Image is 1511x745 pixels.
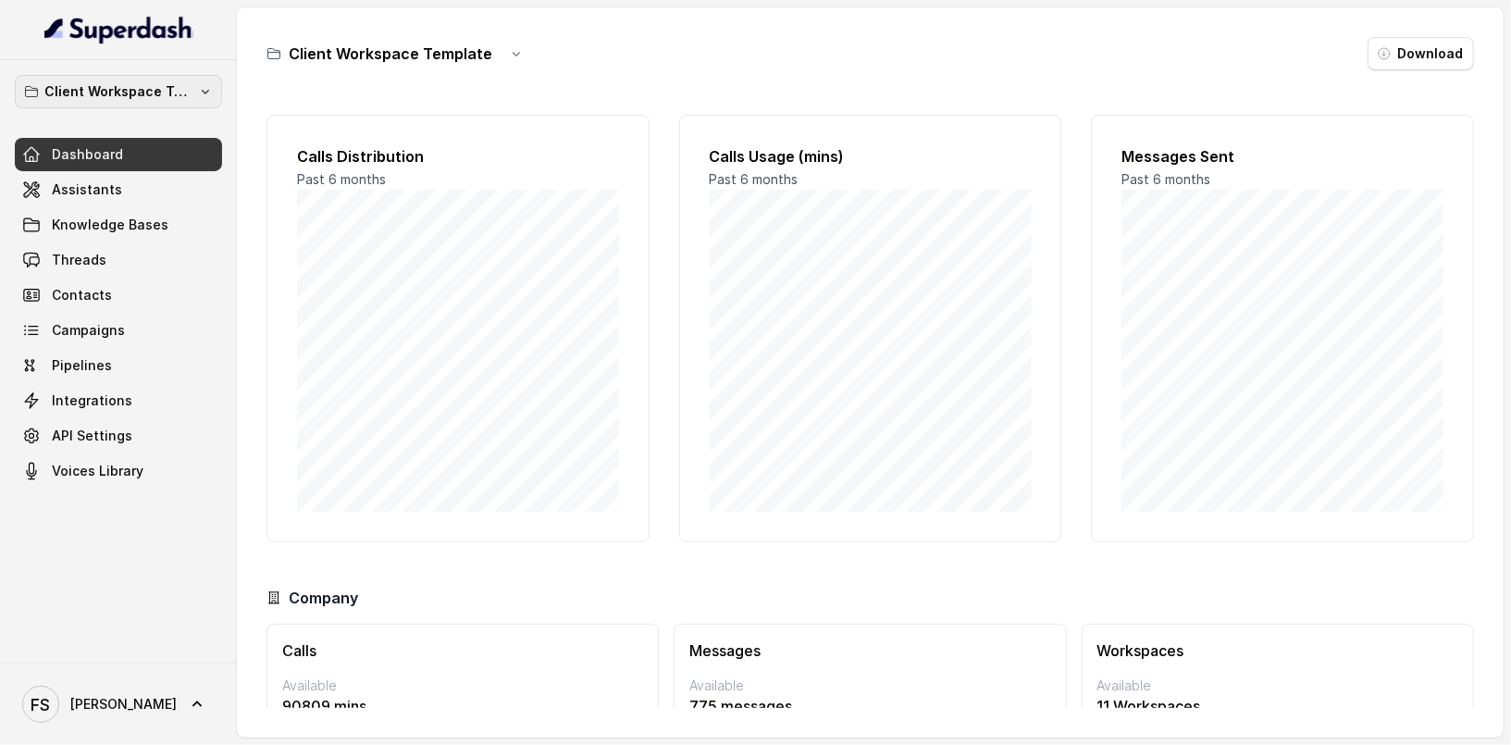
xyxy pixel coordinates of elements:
[15,678,222,730] a: [PERSON_NAME]
[15,314,222,347] a: Campaigns
[710,145,1032,168] h2: Calls Usage (mins)
[282,695,643,717] p: 90809 mins
[15,208,222,242] a: Knowledge Bases
[52,356,112,375] span: Pipelines
[52,427,132,445] span: API Settings
[1097,639,1458,662] h3: Workspaces
[289,43,492,65] h3: Client Workspace Template
[710,171,799,187] span: Past 6 months
[15,75,222,108] button: Client Workspace Template
[52,391,132,410] span: Integrations
[52,462,143,480] span: Voices Library
[1097,677,1458,695] p: Available
[52,321,125,340] span: Campaigns
[15,384,222,417] a: Integrations
[15,349,222,382] a: Pipelines
[689,639,1050,662] h3: Messages
[52,286,112,304] span: Contacts
[52,216,168,234] span: Knowledge Bases
[52,251,106,269] span: Threads
[15,243,222,277] a: Threads
[689,677,1050,695] p: Available
[289,587,358,609] h3: Company
[297,145,619,168] h2: Calls Distribution
[15,173,222,206] a: Assistants
[44,15,193,44] img: light.svg
[31,695,51,714] text: FS
[70,695,177,714] span: [PERSON_NAME]
[15,138,222,171] a: Dashboard
[52,180,122,199] span: Assistants
[44,81,192,103] p: Client Workspace Template
[52,145,123,164] span: Dashboard
[297,171,386,187] span: Past 6 months
[15,454,222,488] a: Voices Library
[1097,695,1458,717] p: 11 Workspaces
[1121,171,1210,187] span: Past 6 months
[15,279,222,312] a: Contacts
[15,419,222,453] a: API Settings
[282,639,643,662] h3: Calls
[282,677,643,695] p: Available
[689,695,1050,717] p: 775 messages
[1121,145,1443,168] h2: Messages Sent
[1368,37,1474,70] button: Download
